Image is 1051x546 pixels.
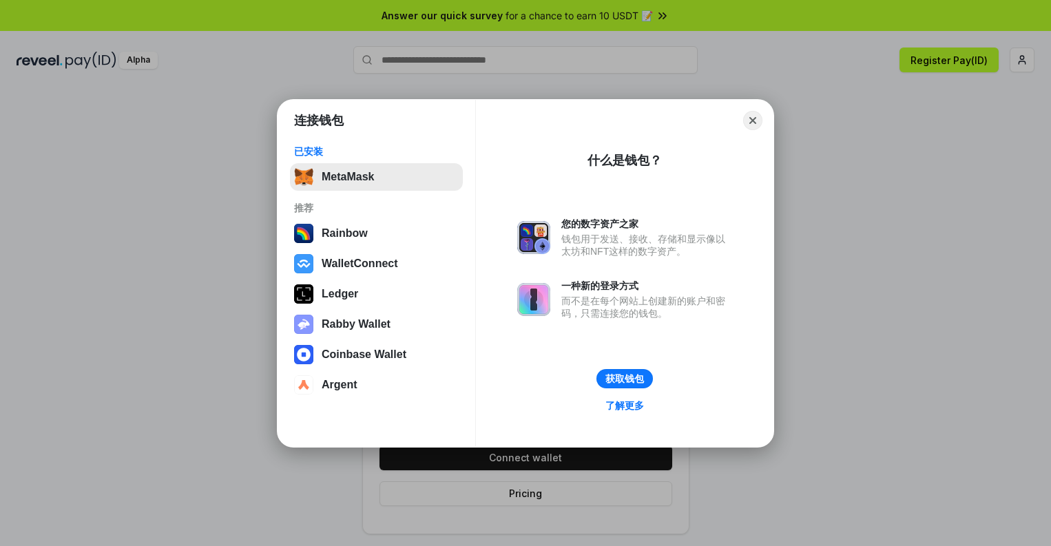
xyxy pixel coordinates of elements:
div: WalletConnect [322,258,398,270]
button: Close [743,111,762,130]
div: Ledger [322,288,358,300]
img: svg+xml,%3Csvg%20xmlns%3D%22http%3A%2F%2Fwww.w3.org%2F2000%2Fsvg%22%20fill%3D%22none%22%20viewBox... [517,283,550,316]
img: svg+xml,%3Csvg%20width%3D%2228%22%20height%3D%2228%22%20viewBox%3D%220%200%2028%2028%22%20fill%3D... [294,254,313,273]
div: 了解更多 [605,399,644,412]
div: 获取钱包 [605,372,644,385]
button: Ledger [290,280,463,308]
div: 而不是在每个网站上创建新的账户和密码，只需连接您的钱包。 [561,295,732,319]
div: 推荐 [294,202,459,214]
div: 一种新的登录方式 [561,280,732,292]
div: Argent [322,379,357,391]
h1: 连接钱包 [294,112,344,129]
img: svg+xml,%3Csvg%20xmlns%3D%22http%3A%2F%2Fwww.w3.org%2F2000%2Fsvg%22%20width%3D%2228%22%20height%3... [294,284,313,304]
img: svg+xml,%3Csvg%20xmlns%3D%22http%3A%2F%2Fwww.w3.org%2F2000%2Fsvg%22%20fill%3D%22none%22%20viewBox... [294,315,313,334]
div: 什么是钱包？ [587,152,662,169]
img: svg+xml,%3Csvg%20width%3D%22120%22%20height%3D%22120%22%20viewBox%3D%220%200%20120%20120%22%20fil... [294,224,313,243]
img: svg+xml,%3Csvg%20fill%3D%22none%22%20height%3D%2233%22%20viewBox%3D%220%200%2035%2033%22%20width%... [294,167,313,187]
a: 了解更多 [597,397,652,414]
button: Rainbow [290,220,463,247]
div: 您的数字资产之家 [561,218,732,230]
button: Argent [290,371,463,399]
button: 获取钱包 [596,369,653,388]
div: Coinbase Wallet [322,348,406,361]
img: svg+xml,%3Csvg%20width%3D%2228%22%20height%3D%2228%22%20viewBox%3D%220%200%2028%2028%22%20fill%3D... [294,345,313,364]
img: svg+xml,%3Csvg%20width%3D%2228%22%20height%3D%2228%22%20viewBox%3D%220%200%2028%2028%22%20fill%3D... [294,375,313,395]
div: Rabby Wallet [322,318,391,330]
div: 已安装 [294,145,459,158]
button: MetaMask [290,163,463,191]
div: MetaMask [322,171,374,183]
div: 钱包用于发送、接收、存储和显示像以太坊和NFT这样的数字资产。 [561,233,732,258]
button: Coinbase Wallet [290,341,463,368]
button: Rabby Wallet [290,311,463,338]
div: Rainbow [322,227,368,240]
button: WalletConnect [290,250,463,277]
img: svg+xml,%3Csvg%20xmlns%3D%22http%3A%2F%2Fwww.w3.org%2F2000%2Fsvg%22%20fill%3D%22none%22%20viewBox... [517,221,550,254]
